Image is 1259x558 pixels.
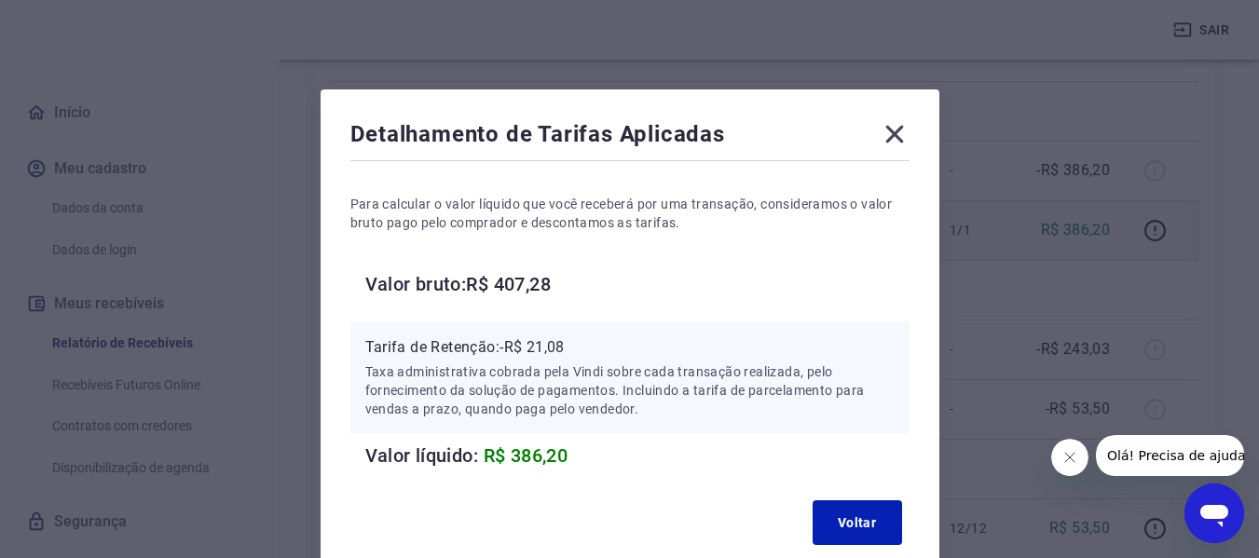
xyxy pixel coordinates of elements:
[365,336,895,359] p: Tarifa de Retenção: -R$ 21,08
[350,119,910,157] div: Detalhamento de Tarifas Aplicadas
[365,269,910,299] h6: Valor bruto: R$ 407,28
[350,195,910,232] p: Para calcular o valor líquido que você receberá por uma transação, consideramos o valor bruto pag...
[11,13,157,28] span: Olá! Precisa de ajuda?
[1184,483,1244,543] iframe: Botão para abrir a janela de mensagens
[365,362,895,418] p: Taxa administrativa cobrada pela Vindi sobre cada transação realizada, pelo fornecimento da soluç...
[1096,435,1244,476] iframe: Mensagem da empresa
[484,444,568,467] span: R$ 386,20
[365,441,910,470] h6: Valor líquido:
[813,500,902,545] button: Voltar
[1051,439,1088,476] iframe: Fechar mensagem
